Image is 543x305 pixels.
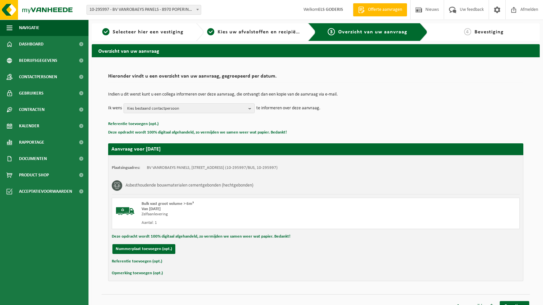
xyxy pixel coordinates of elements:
[142,207,161,211] strong: Van [DATE]
[475,29,504,35] span: Bevestiging
[328,28,335,35] span: 3
[19,134,44,151] span: Rapportage
[19,118,39,134] span: Kalender
[19,69,57,85] span: Contactpersonen
[112,232,290,241] button: Deze opdracht wordt 100% digitaal afgehandeld, zo vermijden we samen weer wat papier. Bedankt!
[19,101,45,118] span: Contracten
[218,29,308,35] span: Kies uw afvalstoffen en recipiënten
[108,92,523,97] p: Indien u dit wenst kunt u een collega informeren over deze aanvraag, die ontvangt dan een kopie v...
[19,183,72,200] span: Acceptatievoorwaarden
[338,29,407,35] span: Overzicht van uw aanvraag
[124,103,255,113] button: Kies bestaand contactpersoon
[113,29,184,35] span: Selecteer hier een vestiging
[92,44,540,57] h2: Overzicht van uw aanvraag
[353,3,407,16] a: Offerte aanvragen
[19,151,47,167] span: Documenten
[464,28,471,35] span: 4
[366,7,404,13] span: Offerte aanvragen
[142,212,342,217] div: Zelfaanlevering
[108,128,287,137] button: Deze opdracht wordt 100% digitaal afgehandeld, zo vermijden we samen weer wat papier. Bedankt!
[112,166,140,170] strong: Plaatsingsadres:
[19,52,57,69] span: Bedrijfsgegevens
[142,220,342,225] div: Aantal: 1
[95,28,191,36] a: 1Selecteer hier een vestiging
[87,5,201,14] span: 10-295997 - BV VANROBAEYS PANELS - 8970 POPERINGE, BENELUXLAAN 12
[112,244,175,254] button: Nummerplaat toevoegen (opt.)
[108,103,122,113] p: Ik wens
[256,103,320,113] p: te informeren over deze aanvraag.
[102,28,109,35] span: 1
[127,104,246,114] span: Kies bestaand contactpersoon
[19,36,44,52] span: Dashboard
[111,147,161,152] strong: Aanvraag voor [DATE]
[19,85,44,101] span: Gebruikers
[115,201,135,221] img: BL-SO-LV.png
[207,28,214,35] span: 2
[126,180,253,191] h3: Asbesthoudende bouwmaterialen cementgebonden (hechtgebonden)
[207,28,303,36] a: 2Kies uw afvalstoffen en recipiënten
[108,120,159,128] button: Referentie toevoegen (opt.)
[142,202,194,206] span: Bulk vast groot volume > 6m³
[87,5,201,15] span: 10-295997 - BV VANROBAEYS PANELS - 8970 POPERINGE, BENELUXLAAN 12
[147,165,278,170] td: BV VANROBAEYS PANELS, [STREET_ADDRESS] (10-295997/BUS, 10-295997)
[19,20,39,36] span: Navigatie
[108,74,523,82] h2: Hieronder vindt u een overzicht van uw aanvraag, gegroepeerd per datum.
[112,257,162,266] button: Referentie toevoegen (opt.)
[112,269,163,278] button: Opmerking toevoegen (opt.)
[318,7,343,12] strong: ELS GODERIS
[19,167,49,183] span: Product Shop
